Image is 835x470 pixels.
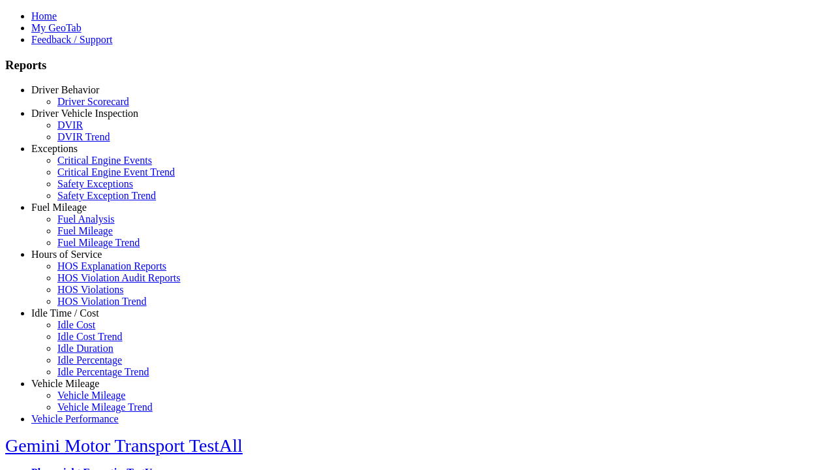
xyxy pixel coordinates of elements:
[31,84,99,95] a: Driver Behavior
[57,272,181,283] a: HOS Violation Audit Reports
[57,119,83,131] a: DVIR
[31,202,87,213] a: Fuel Mileage
[57,296,147,307] a: HOS Violation Trend
[31,22,82,33] a: My GeoTab
[57,213,115,225] a: Fuel Analysis
[57,178,133,189] a: Safety Exceptions
[57,343,114,354] a: Idle Duration
[5,58,830,72] h3: Reports
[57,225,113,236] a: Fuel Mileage
[31,143,78,154] a: Exceptions
[57,155,152,166] a: Critical Engine Events
[57,284,123,295] a: HOS Violations
[57,131,110,142] a: DVIR Trend
[57,319,95,330] a: Idle Cost
[57,401,153,413] a: Vehicle Mileage Trend
[31,108,138,119] a: Driver Vehicle Inspection
[31,34,112,45] a: Feedback / Support
[31,378,99,389] a: Vehicle Mileage
[57,354,122,366] a: Idle Percentage
[57,237,140,248] a: Fuel Mileage Trend
[57,190,156,201] a: Safety Exception Trend
[31,413,119,424] a: Vehicle Performance
[31,249,102,260] a: Hours of Service
[57,96,129,107] a: Driver Scorecard
[57,331,123,342] a: Idle Cost Trend
[57,260,166,272] a: HOS Explanation Reports
[57,166,175,178] a: Critical Engine Event Trend
[5,435,243,456] a: Gemini Motor Transport TestAll
[31,307,99,319] a: Idle Time / Cost
[57,390,125,401] a: Vehicle Mileage
[57,366,149,377] a: Idle Percentage Trend
[31,10,57,22] a: Home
